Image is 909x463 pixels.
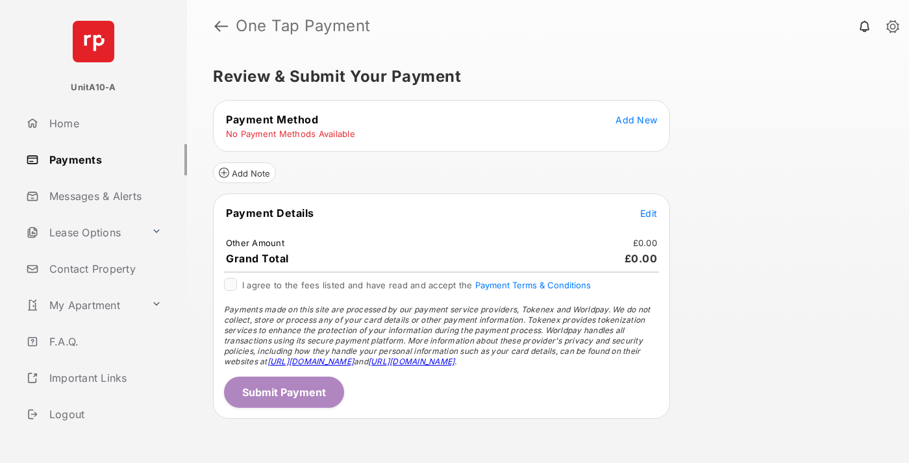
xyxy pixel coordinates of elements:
[21,217,146,248] a: Lease Options
[640,206,657,219] button: Edit
[21,290,146,321] a: My Apartment
[224,305,650,366] span: Payments made on this site are processed by our payment service providers, Tokenex and Worldpay. ...
[368,357,454,366] a: [URL][DOMAIN_NAME]
[242,280,591,290] span: I agree to the fees listed and have read and accept the
[225,237,285,249] td: Other Amount
[625,252,658,265] span: £0.00
[21,108,187,139] a: Home
[21,362,167,394] a: Important Links
[268,357,354,366] a: [URL][DOMAIN_NAME]
[226,113,318,126] span: Payment Method
[640,208,657,219] span: Edit
[632,237,658,249] td: £0.00
[226,252,289,265] span: Grand Total
[21,144,187,175] a: Payments
[21,253,187,284] a: Contact Property
[213,69,873,84] h5: Review & Submit Your Payment
[21,399,187,430] a: Logout
[616,113,657,126] button: Add New
[475,280,591,290] button: I agree to the fees listed and have read and accept the
[226,206,314,219] span: Payment Details
[236,18,371,34] strong: One Tap Payment
[21,181,187,212] a: Messages & Alerts
[73,21,114,62] img: svg+xml;base64,PHN2ZyB4bWxucz0iaHR0cDovL3d3dy53My5vcmcvMjAwMC9zdmciIHdpZHRoPSI2NCIgaGVpZ2h0PSI2NC...
[21,326,187,357] a: F.A.Q.
[225,128,356,140] td: No Payment Methods Available
[224,377,344,408] button: Submit Payment
[616,114,657,125] span: Add New
[71,81,116,94] p: UnitA10-A
[213,162,276,183] button: Add Note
